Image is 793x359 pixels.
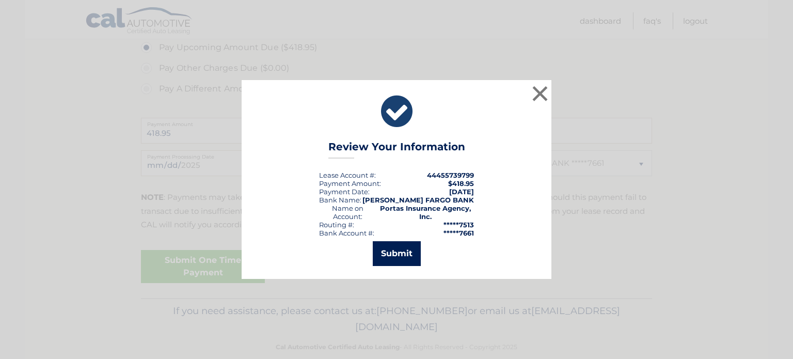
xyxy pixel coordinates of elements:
div: Payment Amount: [319,179,381,188]
strong: 44455739799 [427,171,474,179]
button: × [530,83,550,104]
button: Submit [373,241,421,266]
span: [DATE] [449,188,474,196]
div: Bank Name: [319,196,361,204]
div: Routing #: [319,221,354,229]
strong: [PERSON_NAME] FARGO BANK [362,196,474,204]
span: $418.95 [448,179,474,188]
div: Bank Account #: [319,229,374,237]
div: Lease Account #: [319,171,376,179]
span: Payment Date [319,188,368,196]
div: : [319,188,370,196]
div: Name on Account: [319,204,377,221]
strong: Portas Insurance Agency, Inc. [380,204,471,221]
h3: Review Your Information [328,141,465,159]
